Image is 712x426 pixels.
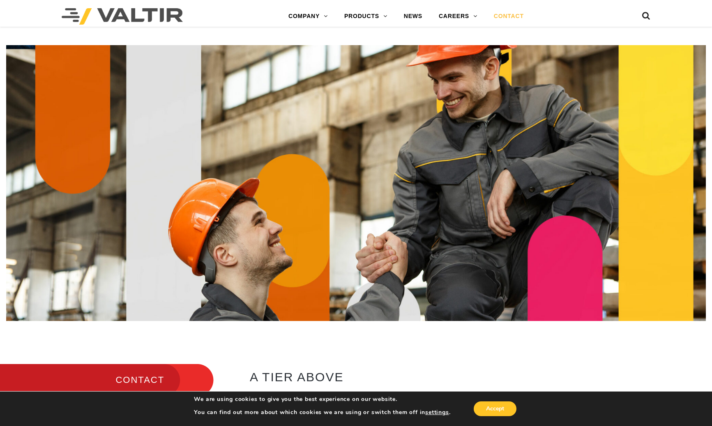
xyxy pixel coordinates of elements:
[250,370,690,384] h2: A TIER ABOVE
[486,8,532,25] a: CONTACT
[425,409,449,416] button: settings
[474,401,516,416] button: Accept
[62,8,183,25] img: Valtir
[6,45,706,321] img: Contact_1
[250,390,419,399] strong: Looking for help with a project? We’re on it.
[194,396,450,403] p: We are using cookies to give you the best experience on our website.
[336,8,396,25] a: PRODUCTS
[280,8,336,25] a: COMPANY
[396,8,431,25] a: NEWS
[431,8,486,25] a: CAREERS
[194,409,450,416] p: You can find out more about which cookies we are using or switch them off in .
